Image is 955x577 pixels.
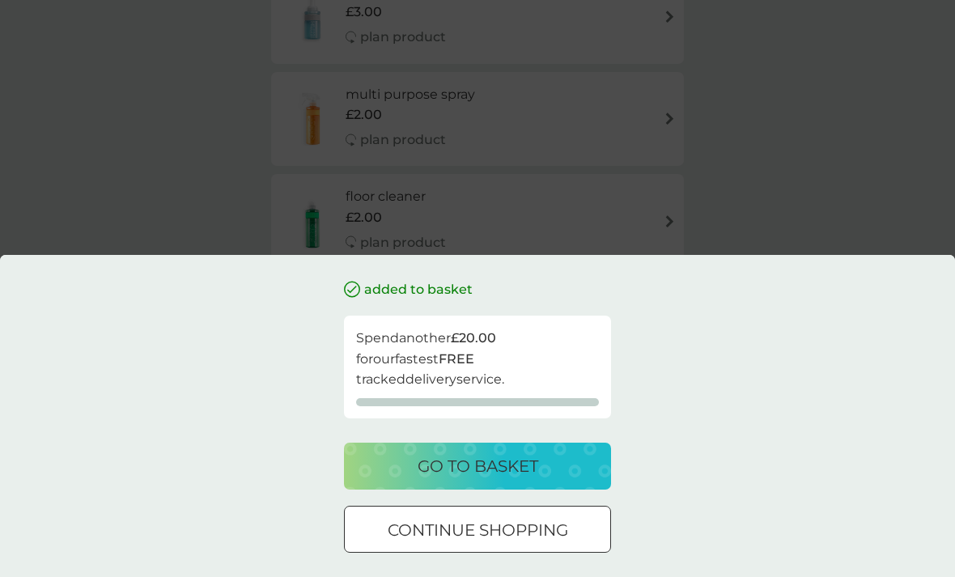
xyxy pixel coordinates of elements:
[418,453,538,479] p: go to basket
[388,517,568,543] p: continue shopping
[356,328,599,390] p: Spend another for our fastest tracked delivery service.
[451,330,496,346] strong: £20.00
[344,443,611,490] button: go to basket
[364,279,473,300] p: added to basket
[439,351,474,367] strong: FREE
[344,506,611,553] button: continue shopping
